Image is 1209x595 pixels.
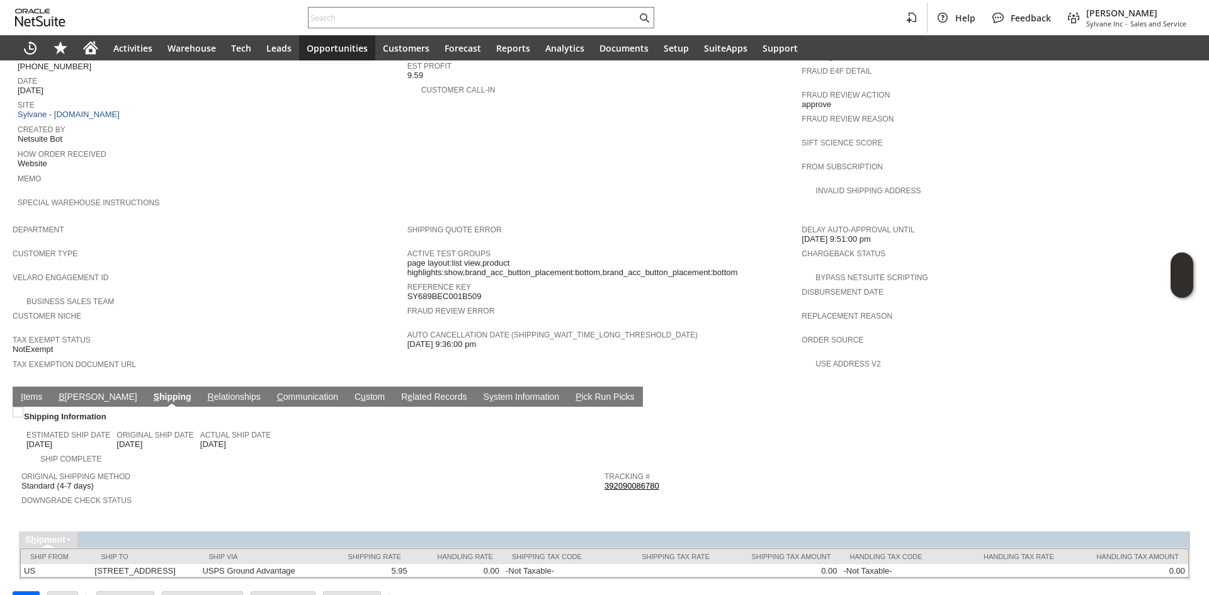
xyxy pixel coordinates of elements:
[696,35,755,60] a: SuiteApps
[489,392,494,402] span: y
[13,225,64,234] a: Department
[576,392,581,402] span: P
[802,91,890,99] a: Fraud Review Action
[53,40,68,55] svg: Shortcuts
[729,553,831,560] div: Shipping Tax Amount
[106,35,160,60] a: Activities
[59,392,64,402] span: B
[512,553,603,560] div: Shipping Tax Code
[802,67,871,76] a: Fraud E4F Detail
[802,162,883,171] a: From Subscription
[572,392,637,404] a: Pick Run Picks
[1125,19,1128,28] span: -
[407,225,502,234] a: Shipping Quote Error
[496,42,530,54] span: Reports
[375,35,437,60] a: Customers
[18,62,91,72] span: [PHONE_NUMBER]
[18,125,65,134] a: Created By
[208,553,312,560] div: Ship Via
[200,431,271,439] a: Actual Ship Date
[25,535,65,545] a: Shipment
[1064,564,1188,577] td: 0.00
[116,439,142,450] span: [DATE]
[266,42,292,54] span: Leads
[13,273,108,282] a: Velaro Engagement ID
[398,392,470,404] a: Related Records
[1171,276,1193,298] span: Oracle Guided Learning Widget. To move around, please hold and drag
[704,42,747,54] span: SuiteApps
[802,99,831,110] span: approve
[21,472,130,481] a: Original Shipping Method
[1086,7,1186,19] span: [PERSON_NAME]
[841,564,953,577] td: -Not Taxable-
[307,42,368,54] span: Opportunities
[802,249,885,258] a: Chargeback Status
[199,564,321,577] td: USPS Ground Advantage
[538,35,592,60] a: Analytics
[21,496,132,505] a: Downgrade Check Status
[299,35,375,60] a: Opportunities
[31,535,37,545] span: h
[815,186,921,195] a: Invalid Shipping Address
[637,10,652,25] svg: Search
[150,392,195,404] a: Shipping
[802,288,883,297] a: Disbursement Date
[18,159,47,169] span: Website
[664,42,689,54] span: Setup
[26,439,52,450] span: [DATE]
[76,35,106,60] a: Home
[26,297,114,306] a: Business Sales Team
[420,553,493,560] div: Handling Rate
[407,62,451,71] a: Est Profit
[277,392,283,402] span: C
[592,35,656,60] a: Documents
[322,564,411,577] td: 5.95
[205,392,264,404] a: Relationships
[18,110,123,119] a: Sylvane - [DOMAIN_NAME]
[1171,252,1193,298] iframe: Click here to launch Oracle Guided Learning Help Panel
[1174,389,1189,404] a: Unrolled view on
[1073,553,1179,560] div: Handling Tax Amount
[407,331,698,339] a: Auto Cancellation Date (shipping_wait_time_long_threshold_date)
[489,35,538,60] a: Reports
[18,198,159,207] a: Special Warehouse Instructions
[13,360,136,369] a: Tax Exemption Document URL
[309,10,637,25] input: Search
[21,409,599,424] div: Shipping Information
[421,86,496,94] a: Customer Call-in
[113,42,152,54] span: Activities
[407,71,423,81] span: 9.59
[18,86,43,96] span: [DATE]
[1130,19,1186,28] span: Sales and Service
[40,455,101,463] a: Ship Complete
[18,392,45,404] a: Items
[437,35,489,60] a: Forecast
[622,553,710,560] div: Shipping Tax Rate
[13,407,23,417] img: Unchecked
[850,553,944,560] div: Handling Tax Code
[18,134,62,144] span: Netsuite Bot
[30,553,82,560] div: Ship From
[116,431,193,439] a: Original Ship Date
[763,42,798,54] span: Support
[45,35,76,60] div: Shortcuts
[23,40,38,55] svg: Recent Records
[407,392,412,402] span: e
[55,392,140,404] a: B[PERSON_NAME]
[83,40,98,55] svg: Home
[802,139,882,147] a: Sift Science Score
[18,174,41,183] a: Memo
[815,360,880,368] a: Use Address V2
[21,481,94,491] span: Standard (4-7 days)
[480,392,563,404] a: System Information
[1086,19,1123,28] span: Sylvane Inc
[445,42,481,54] span: Forecast
[604,472,650,481] a: Tracking #
[1011,12,1051,24] span: Feedback
[963,553,1054,560] div: Handling Tax Rate
[802,115,894,123] a: Fraud Review Reason
[231,42,251,54] span: Tech
[502,564,612,577] td: -Not Taxable-
[407,249,491,258] a: Active Test Groups
[18,77,37,86] a: Date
